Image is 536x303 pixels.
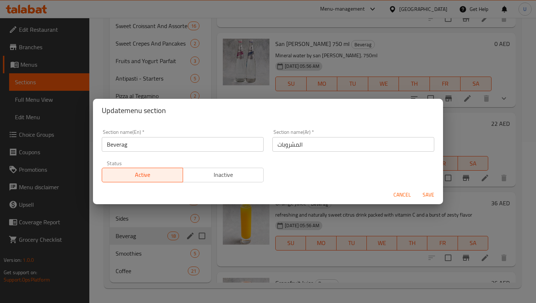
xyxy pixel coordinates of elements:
[393,190,411,199] span: Cancel
[102,105,434,116] h2: Update menu section
[105,170,180,180] span: Active
[391,188,414,202] button: Cancel
[417,188,440,202] button: Save
[102,168,183,182] button: Active
[183,168,264,182] button: Inactive
[102,137,264,152] input: Please enter section name(en)
[420,190,437,199] span: Save
[272,137,434,152] input: Please enter section name(ar)
[186,170,261,180] span: Inactive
